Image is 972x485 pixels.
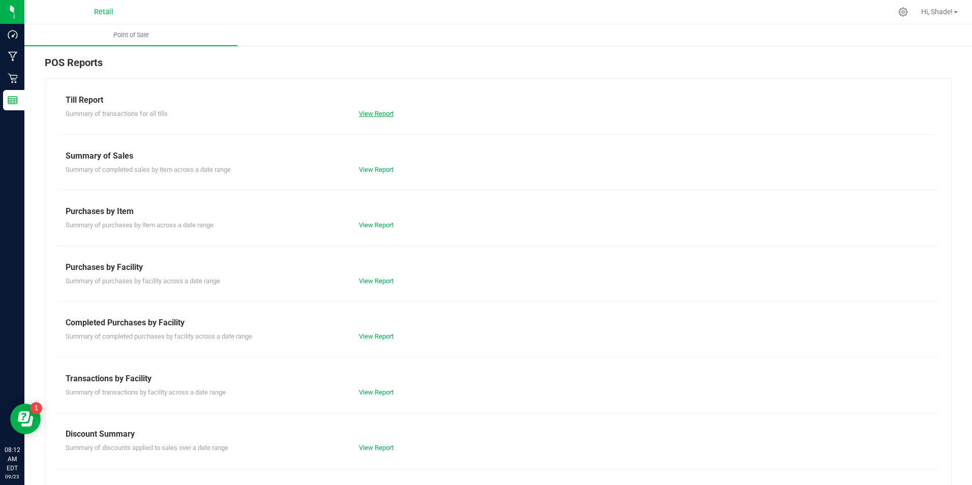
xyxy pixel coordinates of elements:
[66,94,931,106] div: Till Report
[94,8,113,16] span: Retail
[359,221,393,229] a: View Report
[66,388,226,396] span: Summary of transactions by facility across a date range
[5,445,20,473] p: 08:12 AM EDT
[66,150,931,162] div: Summary of Sales
[8,73,18,83] inline-svg: Retail
[66,428,931,440] div: Discount Summary
[30,402,42,414] iframe: Resource center unread badge
[5,473,20,480] p: 09/23
[359,166,393,173] a: View Report
[8,95,18,105] inline-svg: Reports
[24,24,237,46] a: Point of Sale
[359,388,393,396] a: View Report
[66,110,168,117] span: Summary of transactions for all tills
[66,221,214,229] span: Summary of purchases by item across a date range
[66,166,231,173] span: Summary of completed sales by item across a date range
[921,8,953,16] span: Hi, Shade!
[100,31,163,40] span: Point of Sale
[359,110,393,117] a: View Report
[66,444,228,451] span: Summary of discounts applied to sales over a date range
[45,55,952,78] div: POS Reports
[10,404,41,434] iframe: Resource center
[359,277,393,285] a: View Report
[66,317,931,329] div: Completed Purchases by Facility
[66,205,931,218] div: Purchases by Item
[897,7,909,17] div: Manage settings
[66,373,931,385] div: Transactions by Facility
[66,332,252,340] span: Summary of completed purchases by facility across a date range
[8,29,18,40] inline-svg: Dashboard
[359,332,393,340] a: View Report
[66,277,220,285] span: Summary of purchases by facility across a date range
[66,261,931,274] div: Purchases by Facility
[359,444,393,451] a: View Report
[8,51,18,62] inline-svg: Manufacturing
